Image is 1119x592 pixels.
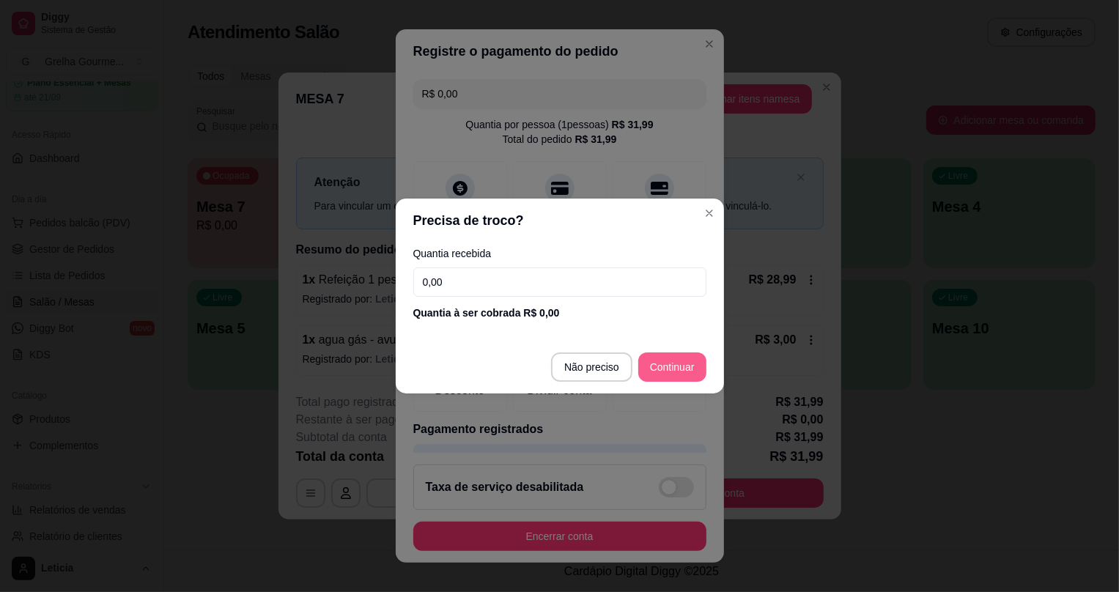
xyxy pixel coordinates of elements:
[698,201,721,225] button: Close
[413,248,706,259] label: Quantia recebida
[396,199,724,243] header: Precisa de troco?
[413,306,706,320] div: Quantia à ser cobrada R$ 0,00
[638,352,706,382] button: Continuar
[551,352,632,382] button: Não preciso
